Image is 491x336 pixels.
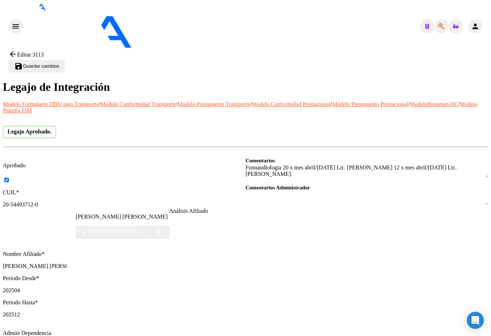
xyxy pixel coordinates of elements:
[23,11,192,48] img: Logo SAAS
[3,189,246,196] p: CUIL
[11,22,20,31] mat-icon: menu
[76,226,147,238] button: Certificado Discapacidad
[3,299,246,306] p: Periodo Hasta
[14,62,23,70] mat-icon: save
[9,50,17,58] mat-icon: arrow_back
[101,101,176,107] a: Modelo Conformidad Transporte
[332,101,408,107] a: Modelo Presupuesto Prestacional
[178,101,250,107] a: Modelo Presupuesto Transporte
[3,162,246,169] p: Aprobado
[410,101,458,107] a: ModeloResumen HC
[3,275,246,282] p: Periodo Desde
[471,22,480,31] mat-icon: person
[3,80,488,94] h1: Legajo de Integración
[467,312,484,329] div: Open Intercom Messenger
[3,101,99,107] a: Modelo Formulario DDJJ para Transporte
[3,101,477,114] a: Modelo Planilla FIM
[3,251,246,257] p: Nombre Afiliado
[76,214,168,220] p: [PERSON_NAME] [PERSON_NAME]
[246,157,489,164] h3: Comentarios
[192,43,213,49] span: - ospepri
[89,230,141,235] span: Certificado Discapacidad
[252,101,331,107] a: Modelo Conformidad Prestacional
[23,63,59,69] span: Guardar cambios
[169,208,208,214] span: Análisis Afiliado
[3,126,56,138] p: Legajo Aprobado.
[9,60,65,73] button: Guardar cambios
[246,184,489,191] h3: Comentarios Administrador
[17,52,44,58] span: Editar 3113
